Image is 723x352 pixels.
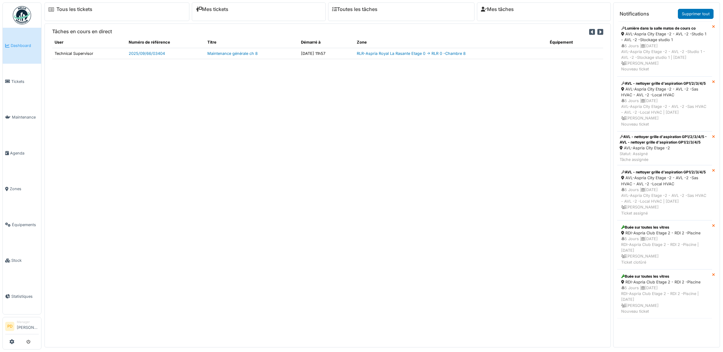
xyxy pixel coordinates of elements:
a: PD Manager[PERSON_NAME] [5,320,39,334]
div: AVL-Aspria City Etage -2 [620,145,710,151]
div: RDI-Aspria Club Etage 2 - RDI 2 -Piscine [621,230,708,236]
a: Zones [3,171,41,207]
td: [DATE] 11h57 [299,48,354,59]
div: 5 Jours | [DATE] AVL-Aspria City Etage -2 - AVL -2 -Sas HVAC - AVL -2 -Local HVAC | [DATE] [PERSO... [621,187,708,216]
div: 5 Jours | [DATE] AVL-Aspria City Etage -2 - AVL -2 -Sas HVAC - AVL -2 -Local HVAC | [DATE] [PERSO... [621,98,708,127]
div: 5 Jours | [DATE] RDI-Aspria Club Etage 2 - RDI 2 -Piscine | [DATE] [PERSON_NAME] Nouveau ticket [621,285,708,314]
a: AVL - nettoyer grille d'aspiration GP1/2/3/4/5 AVL-Aspria City Etage -2 - AVL -2 -Sas HVAC - AVL ... [617,76,712,131]
a: Lumière dans la salle matos de cours co AVL-Aspria City Etage -2 - AVL -2 -Studio 1 - AVL -2 -Sto... [617,21,712,76]
div: 5 Jours | [DATE] AVL-Aspria City Etage -2 - AVL -2 -Studio 1 - AVL -2 -Stockage studio 1 | [DATE]... [621,43,708,72]
span: translation missing: fr.shared.user [55,40,63,44]
span: Maintenance [12,114,39,120]
div: Lumière dans la salle matos de cours co [621,26,708,31]
span: Agenda [10,150,39,156]
a: RLR-Aspria Royal La Rasante Etage 0 -> RLR 0 -Chambre 8 [357,51,466,56]
td: Technical Supervisor [52,48,126,59]
a: Dashboard [3,28,41,64]
th: Démarré à [299,37,354,48]
h6: Tâches en cours en direct [52,29,112,34]
div: Buée sur toutes les vitres [621,274,708,279]
div: AVL-Aspria City Etage -2 - AVL -2 -Sas HVAC - AVL -2 -Local HVAC [621,86,708,98]
span: Tickets [11,79,39,84]
span: Zones [10,186,39,192]
div: AVL - nettoyer grille d'aspiration GP1/2/3/4/5 [621,81,708,86]
a: Maintenance générale ch 8 [207,51,258,56]
th: Titre [205,37,299,48]
th: Numéro de référence [126,37,205,48]
th: Zone [354,37,547,48]
a: Stock [3,243,41,279]
a: Maintenance [3,99,41,135]
span: Équipements [12,222,39,228]
a: AVL - nettoyer grille d'aspiration GP1/2/3/4/5 - AVL - nettoyer grille d'aspiration GP1/2/3/4/5 A... [617,131,712,165]
li: PD [5,322,14,331]
a: Buée sur toutes les vitres RDI-Aspria Club Etage 2 - RDI 2 -Piscine 5 Jours |[DATE]RDI-Aspria Clu... [617,269,712,318]
div: Statut: Assigné Tâche assignée [620,151,710,162]
div: AVL-Aspria City Etage -2 - AVL -2 -Studio 1 - AVL -2 -Stockage studio 1 [621,31,708,43]
a: 2025/09/66/03404 [129,51,165,56]
a: Tous les tickets [56,6,92,12]
a: Supprimer tout [678,9,714,19]
a: Mes tâches [481,6,514,12]
div: RDI-Aspria Club Etage 2 - RDI 2 -Piscine [621,279,708,285]
div: 5 Jours | [DATE] RDI-Aspria Club Etage 2 - RDI 2 -Piscine | [DATE] [PERSON_NAME] Ticket clotûré [621,236,708,265]
span: Stock [11,258,39,263]
a: Mes tickets [196,6,228,12]
div: AVL - nettoyer grille d'aspiration GP1/2/3/4/5 - AVL - nettoyer grille d'aspiration GP1/2/3/4/5 [620,134,710,145]
a: AVL - nettoyer grille d'aspiration GP1/2/3/4/5 AVL-Aspria City Etage -2 - AVL -2 -Sas HVAC - AVL ... [617,165,712,220]
h6: Notifications [620,11,649,17]
a: Buée sur toutes les vitres RDI-Aspria Club Etage 2 - RDI 2 -Piscine 5 Jours |[DATE]RDI-Aspria Clu... [617,220,712,269]
th: Équipement [547,37,603,48]
div: AVL-Aspria City Etage -2 - AVL -2 -Sas HVAC - AVL -2 -Local HVAC [621,175,708,187]
a: Toutes les tâches [332,6,378,12]
span: Dashboard [11,43,39,48]
li: [PERSON_NAME] [17,320,39,333]
img: Badge_color-CXgf-gQk.svg [13,6,31,24]
a: Statistiques [3,279,41,315]
a: Équipements [3,207,41,243]
div: AVL - nettoyer grille d'aspiration GP1/2/3/4/5 [621,169,708,175]
div: Manager [17,320,39,324]
span: Statistiques [11,293,39,299]
div: Buée sur toutes les vitres [621,225,708,230]
a: Agenda [3,135,41,171]
a: Tickets [3,64,41,100]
